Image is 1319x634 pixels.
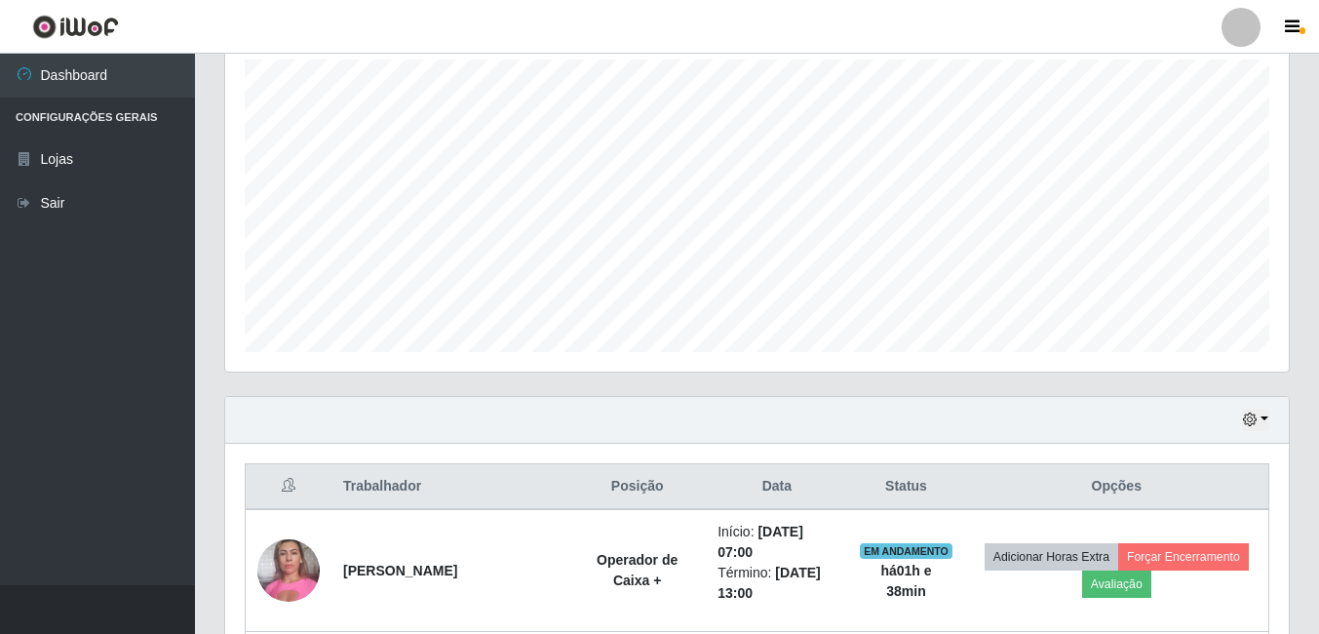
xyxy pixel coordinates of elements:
time: [DATE] 07:00 [718,524,803,560]
img: 1689780238947.jpeg [257,529,320,612]
li: Término: [718,563,835,604]
button: Avaliação [1082,571,1151,598]
strong: Operador de Caixa + [597,552,678,588]
th: Opções [965,464,1269,510]
th: Status [847,464,964,510]
span: EM ANDAMENTO [860,543,952,559]
strong: [PERSON_NAME] [343,563,457,578]
li: Início: [718,522,835,563]
button: Adicionar Horas Extra [985,543,1118,571]
strong: há 01 h e 38 min [880,563,931,599]
button: Forçar Encerramento [1118,543,1249,571]
th: Posição [568,464,706,510]
img: CoreUI Logo [32,15,119,39]
th: Trabalhador [331,464,568,510]
th: Data [706,464,847,510]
